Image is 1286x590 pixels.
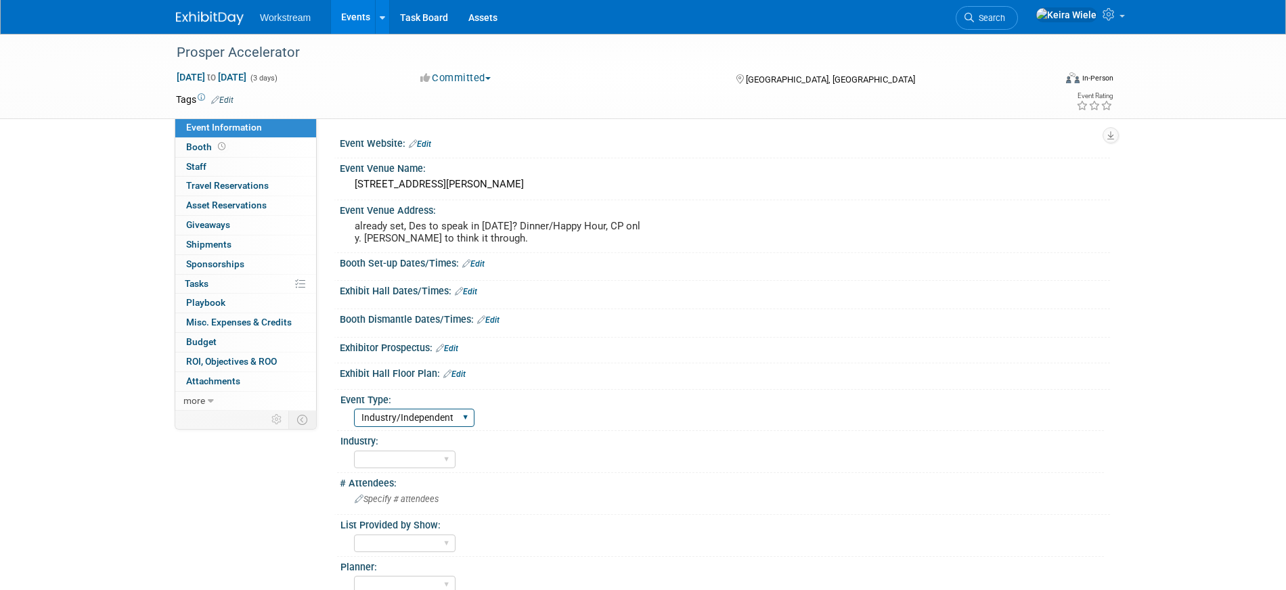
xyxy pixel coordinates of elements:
a: Travel Reservations [175,177,316,196]
div: Planner: [340,557,1104,574]
div: [STREET_ADDRESS][PERSON_NAME] [350,174,1100,195]
span: Asset Reservations [186,200,267,210]
a: Edit [409,139,431,149]
span: [GEOGRAPHIC_DATA], [GEOGRAPHIC_DATA] [746,74,915,85]
div: Booth Dismantle Dates/Times: [340,309,1110,327]
div: Event Rating [1076,93,1113,99]
div: In-Person [1082,73,1113,83]
div: Prosper Accelerator [172,41,1034,65]
button: Committed [416,71,496,85]
span: Event Information [186,122,262,133]
td: Personalize Event Tab Strip [265,411,289,428]
span: Travel Reservations [186,180,269,191]
a: Staff [175,158,316,177]
div: Event Venue Name: [340,158,1110,175]
td: Toggle Event Tabs [289,411,317,428]
span: Specify # attendees [355,494,439,504]
a: Edit [462,259,485,269]
td: Tags [176,93,234,106]
a: Tasks [175,275,316,294]
span: Misc. Expenses & Credits [186,317,292,327]
a: Asset Reservations [175,196,316,215]
a: Attachments [175,372,316,391]
img: ExhibitDay [176,12,244,25]
span: [DATE] [DATE] [176,71,247,83]
a: ROI, Objectives & ROO [175,353,316,371]
div: Booth Set-up Dates/Times: [340,253,1110,271]
span: Booth not reserved yet [215,141,228,152]
a: Search [956,6,1018,30]
img: Keira Wiele [1036,7,1097,22]
span: ROI, Objectives & ROO [186,356,277,367]
a: Playbook [175,294,316,313]
div: Event Format [974,70,1113,91]
div: List Provided by Show: [340,515,1104,532]
a: Edit [443,369,466,379]
span: Attachments [186,376,240,386]
a: Sponsorships [175,255,316,274]
span: to [205,72,218,83]
span: Booth [186,141,228,152]
a: Shipments [175,235,316,254]
span: Workstream [260,12,311,23]
span: Sponsorships [186,258,244,269]
span: Shipments [186,239,231,250]
a: Giveaways [175,216,316,235]
div: Exhibit Hall Dates/Times: [340,281,1110,298]
span: Search [974,13,1005,23]
span: (3 days) [249,74,278,83]
div: Event Website: [340,133,1110,151]
a: Edit [211,95,234,105]
span: Giveaways [186,219,230,230]
div: Industry: [340,431,1104,448]
div: Event Type: [340,390,1104,407]
div: Exhibitor Prospectus: [340,338,1110,355]
pre: already set, Des to speak in [DATE]? Dinner/Happy Hour, CP only. [PERSON_NAME] to think it through. [355,220,646,244]
span: Budget [186,336,217,347]
a: more [175,392,316,411]
a: Edit [455,287,477,296]
a: Budget [175,333,316,352]
img: Format-Inperson.png [1066,72,1080,83]
a: Booth [175,138,316,157]
a: Edit [436,344,458,353]
div: # Attendees: [340,473,1110,490]
span: Playbook [186,297,225,308]
a: Misc. Expenses & Credits [175,313,316,332]
span: Tasks [185,278,208,289]
a: Edit [477,315,500,325]
span: Staff [186,161,206,172]
a: Event Information [175,118,316,137]
div: Event Venue Address: [340,200,1110,217]
div: Exhibit Hall Floor Plan: [340,363,1110,381]
span: more [183,395,205,406]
